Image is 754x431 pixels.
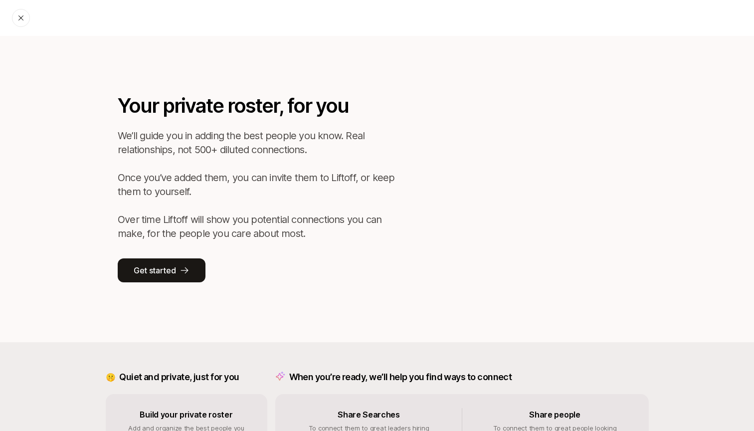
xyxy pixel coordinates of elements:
p: 🤫 [106,371,116,384]
p: Share people [529,408,580,421]
p: Your private roster, for you [118,91,397,121]
p: When you’re ready, we’ll help you find ways to connect [289,370,512,384]
p: Get started [134,264,176,277]
p: Quiet and private, just for you [119,370,239,384]
p: Share Searches [338,408,400,421]
button: Get started [118,258,205,282]
p: Build your private roster [140,408,232,421]
p: We’ll guide you in adding the best people you know. Real relationships, not 500+ diluted connecti... [118,129,397,240]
